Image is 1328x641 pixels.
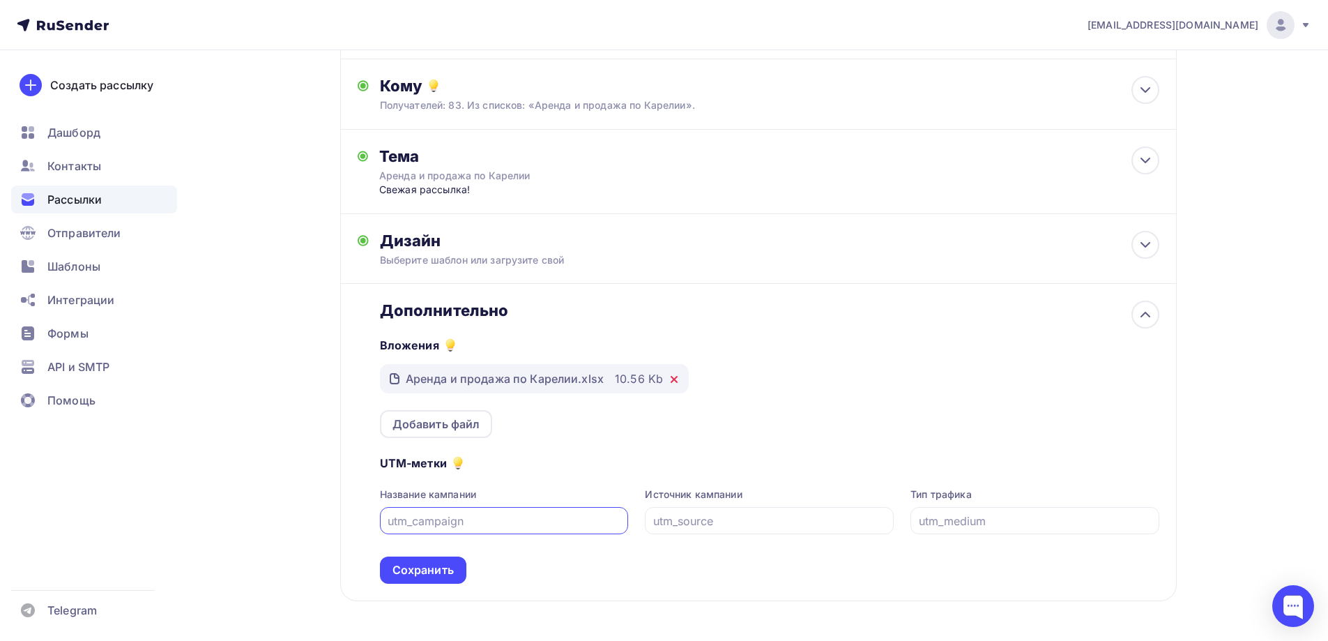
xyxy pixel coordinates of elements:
span: Помощь [47,392,96,409]
div: 10.56 Kb [615,370,663,387]
a: Формы [11,319,177,347]
span: [EMAIL_ADDRESS][DOMAIN_NAME] [1087,18,1258,32]
span: Контакты [47,158,101,174]
a: Дашборд [11,119,177,146]
a: Контакты [11,152,177,180]
span: Отправители [47,225,121,241]
div: Свежая рассылка! [379,183,655,197]
span: Telegram [47,602,97,619]
div: Дополнительно [380,301,1159,320]
a: Отправители [11,219,177,247]
span: Рассылки [47,191,102,208]
a: Шаблоны [11,252,177,280]
span: API и SMTP [47,359,109,375]
h5: UTM-метки [380,455,447,472]
h5: Вложения [380,337,439,354]
span: Шаблоны [47,258,100,275]
a: [EMAIL_ADDRESS][DOMAIN_NAME] [1087,11,1311,39]
div: Создать рассылку [50,77,153,93]
div: Аренда и продажа по Карелии [379,169,627,183]
div: Получателей: 83. Из списков: «Аренда и продажа по Карелии». [380,98,1082,112]
input: utm_campaign [388,513,620,529]
div: Дизайн [380,231,1159,250]
a: Рассылки [11,186,177,213]
div: Тип трафика [910,488,1159,502]
span: Дашборд [47,124,100,141]
div: Выберите шаблон или загрузите свой [380,253,1082,267]
span: Интеграции [47,292,114,308]
div: Аренда и продажа по Карелии.xlsx [406,370,604,387]
div: Название кампании [380,488,629,502]
div: Добавить файл [392,416,480,432]
div: Сохранить [392,562,454,578]
input: utm_source [653,513,886,529]
div: Кому [380,76,1159,96]
div: Источник кампании [645,488,894,502]
div: Тема [379,146,655,166]
span: Формы [47,325,89,342]
input: utm_medium [919,513,1152,529]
